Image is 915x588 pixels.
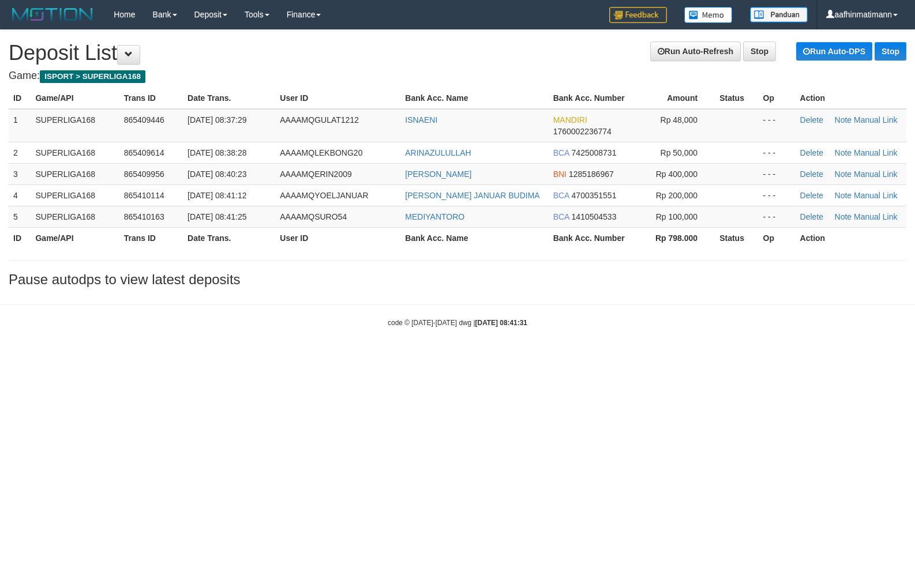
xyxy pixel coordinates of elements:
[275,227,400,248] th: User ID
[124,148,164,157] span: 865409614
[475,319,527,327] strong: [DATE] 08:41:31
[800,169,823,179] a: Delete
[759,227,796,248] th: Op
[835,148,852,157] a: Note
[405,191,539,200] a: [PERSON_NAME] JANUAR BUDIMA
[280,191,368,200] span: AAAAMQYOELJANUAR
[31,142,119,163] td: SUPERLIGA168
[684,7,733,23] img: Button%20Memo.svg
[553,169,567,179] span: BNI
[553,212,569,221] span: BCA
[800,191,823,200] a: Delete
[187,148,246,157] span: [DATE] 08:38:28
[31,184,119,206] td: SUPERLIGA168
[835,115,852,125] a: Note
[187,169,246,179] span: [DATE] 08:40:23
[759,206,796,227] td: - - -
[759,184,796,206] td: - - -
[796,88,906,109] th: Action
[280,212,347,221] span: AAAAMQSURO54
[641,227,715,248] th: Rp 798.000
[9,163,31,184] td: 3
[656,169,697,179] span: Rp 400,000
[609,7,667,23] img: Feedback.jpg
[124,115,164,125] span: 865409446
[31,109,119,142] td: SUPERLIGA168
[280,169,352,179] span: AAAAMQERIN2009
[656,191,697,200] span: Rp 200,000
[405,115,437,125] a: ISNAENI
[759,142,796,163] td: - - -
[854,212,898,221] a: Manual Link
[187,212,246,221] span: [DATE] 08:41:25
[400,227,548,248] th: Bank Acc. Name
[9,109,31,142] td: 1
[119,88,183,109] th: Trans ID
[124,212,164,221] span: 865410163
[9,88,31,109] th: ID
[800,148,823,157] a: Delete
[759,88,796,109] th: Op
[31,163,119,184] td: SUPERLIGA168
[854,115,898,125] a: Manual Link
[183,227,275,248] th: Date Trans.
[124,169,164,179] span: 865409956
[854,148,898,157] a: Manual Link
[40,70,145,83] span: ISPORT > SUPERLIGA168
[549,88,641,109] th: Bank Acc. Number
[656,212,697,221] span: Rp 100,000
[800,212,823,221] a: Delete
[183,88,275,109] th: Date Trans.
[9,42,906,65] h1: Deposit List
[9,206,31,227] td: 5
[800,115,823,125] a: Delete
[405,148,471,157] a: ARINAZULULLAH
[750,7,808,22] img: panduan.png
[9,272,906,287] h3: Pause autodps to view latest deposits
[835,191,852,200] a: Note
[187,115,246,125] span: [DATE] 08:37:29
[31,227,119,248] th: Game/API
[553,148,569,157] span: BCA
[187,191,246,200] span: [DATE] 08:41:12
[572,148,617,157] span: 7425008731
[280,148,362,157] span: AAAAMQLEKBONG20
[388,319,527,327] small: code © [DATE]-[DATE] dwg |
[405,169,471,179] a: [PERSON_NAME]
[275,88,400,109] th: User ID
[549,227,641,248] th: Bank Acc. Number
[553,191,569,200] span: BCA
[124,191,164,200] span: 865410114
[9,6,96,23] img: MOTION_logo.png
[569,169,614,179] span: 1285186967
[715,227,758,248] th: Status
[405,212,464,221] a: MEDIYANTORO
[796,42,872,61] a: Run Auto-DPS
[650,42,741,61] a: Run Auto-Refresh
[854,169,898,179] a: Manual Link
[835,169,852,179] a: Note
[641,88,715,109] th: Amount
[759,163,796,184] td: - - -
[9,70,906,82] h4: Game:
[119,227,183,248] th: Trans ID
[661,148,698,157] span: Rp 50,000
[9,184,31,206] td: 4
[715,88,758,109] th: Status
[572,191,617,200] span: 4700351551
[9,227,31,248] th: ID
[759,109,796,142] td: - - -
[9,142,31,163] td: 2
[553,115,587,125] span: MANDIRI
[572,212,617,221] span: 1410504533
[743,42,776,61] a: Stop
[31,88,119,109] th: Game/API
[875,42,906,61] a: Stop
[553,127,612,136] span: 1760002236774
[280,115,359,125] span: AAAAMQGULAT1212
[796,227,906,248] th: Action
[31,206,119,227] td: SUPERLIGA168
[400,88,548,109] th: Bank Acc. Name
[854,191,898,200] a: Manual Link
[661,115,698,125] span: Rp 48,000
